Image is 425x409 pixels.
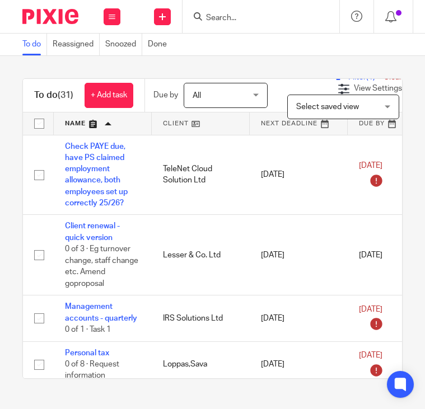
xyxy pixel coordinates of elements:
[366,73,375,81] span: (1)
[250,135,348,215] td: [DATE]
[152,295,250,341] td: IRS Solutions Ltd
[148,34,172,55] a: Done
[65,360,119,380] span: 0 of 8 · Request information
[34,90,73,101] h1: To do
[359,251,382,259] span: [DATE]
[205,13,306,23] input: Search
[348,73,384,81] span: Filter
[65,326,111,333] span: 0 of 1 · Task 1
[152,341,250,387] td: Loppas,Sava
[384,73,402,81] a: Clear
[250,295,348,341] td: [DATE]
[65,143,128,208] a: Check PAYE due, have PS claimed employment allowance, both employees set up correctly 25/26?
[250,341,348,387] td: [DATE]
[85,83,133,108] a: + Add task
[359,305,382,313] span: [DATE]
[58,91,73,100] span: (31)
[65,303,137,322] a: Management accounts - quarterly
[359,351,382,359] span: [DATE]
[354,84,402,92] span: View Settings
[152,215,250,295] td: Lesser & Co. Ltd
[22,34,47,55] a: To do
[65,349,109,357] a: Personal tax
[105,34,142,55] a: Snoozed
[65,245,138,288] span: 0 of 3 · Eg turnover change, staff change etc. Amend goproposal
[193,92,201,100] span: All
[296,103,359,111] span: Select saved view
[22,9,78,24] img: Pixie
[359,162,382,170] span: [DATE]
[153,90,178,101] p: Due by
[53,34,100,55] a: Reassigned
[152,135,250,215] td: TeleNet Cloud Solution Ltd
[65,222,120,241] a: Client renewal - quick version
[250,215,348,295] td: [DATE]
